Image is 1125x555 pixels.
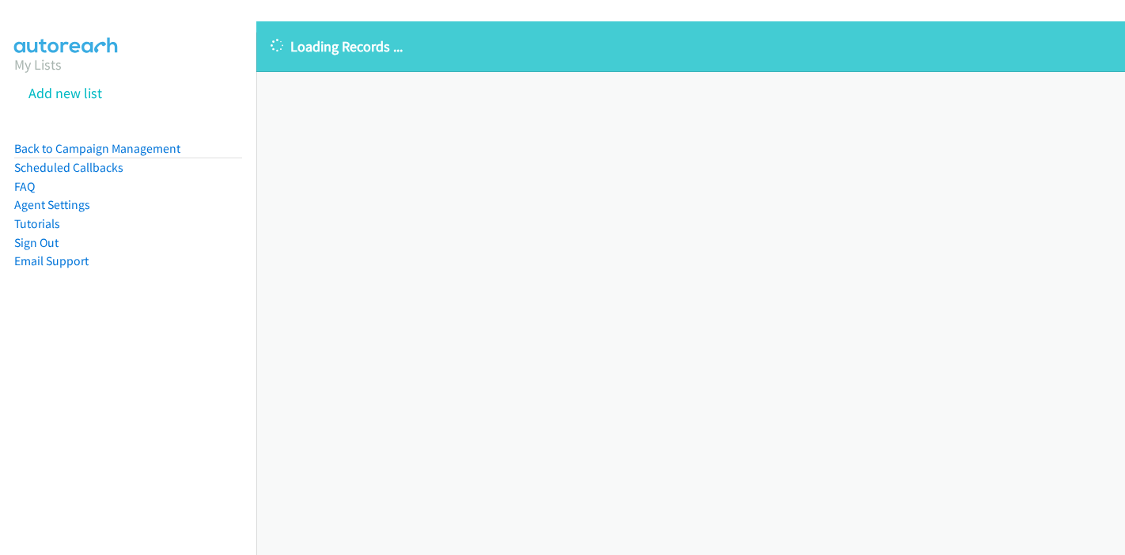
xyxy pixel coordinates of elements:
[14,253,89,268] a: Email Support
[14,141,180,156] a: Back to Campaign Management
[14,179,35,194] a: FAQ
[14,216,60,231] a: Tutorials
[14,160,123,175] a: Scheduled Callbacks
[14,235,59,250] a: Sign Out
[14,197,90,212] a: Agent Settings
[14,55,62,74] a: My Lists
[271,36,1111,57] p: Loading Records ...
[28,84,102,102] a: Add new list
